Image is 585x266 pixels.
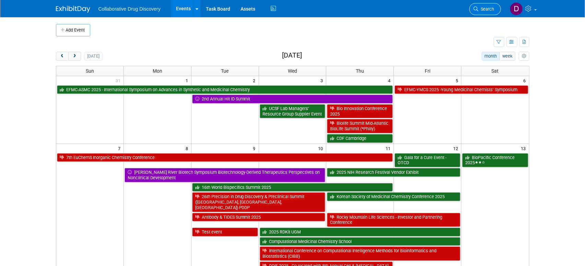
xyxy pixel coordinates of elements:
span: 1 [185,76,191,85]
a: Bio Innovation Conference 2025 [327,104,393,118]
span: 11 [385,144,394,153]
a: EFMC-YMCS 2025 -Young Medicinal Chemists’ Symposium [395,85,528,94]
a: Korean Society of Medicinal Chemistry Conference 2025 [327,192,460,201]
button: week [500,52,515,61]
button: myCustomButton [519,52,529,61]
a: 7th EuChemS Inorganic Chemistry Conference [57,153,393,162]
span: Search [479,7,494,12]
span: 2 [253,76,259,85]
span: 7 [117,144,124,153]
span: 4 [387,76,394,85]
a: 26th Precision in Drug Discovery & Preclinical Summit ([GEOGRAPHIC_DATA], [GEOGRAPHIC_DATA], [GEO... [192,192,326,212]
button: Add Event [56,24,90,36]
span: 3 [320,76,326,85]
span: 31 [115,76,124,85]
a: 2025 RDKit UGM [260,228,461,237]
a: EFMC-ASMC 2025 - International Symposium on Advances in Synthetic and Medicinal Chemistry [57,85,393,94]
span: Sun [86,68,94,74]
span: Tue [221,68,229,74]
a: CDF Cambridge [327,134,393,143]
span: Collaborative Drug Discovery [98,6,161,12]
span: Thu [356,68,364,74]
button: [DATE] [84,52,102,61]
a: Rocky Mountain Life Sciences - Investor and Partnering Conference [327,213,460,227]
h2: [DATE] [282,52,302,59]
span: 13 [520,144,529,153]
span: Sat [492,68,499,74]
a: Search [469,3,501,15]
a: 2025 NIH Research Festival Vendor Exhibit [327,168,460,177]
img: Daniel Castro [510,2,523,15]
a: Antibody & TIDES Summit 2025 [192,213,326,222]
img: ExhibitDay [56,6,90,13]
span: Mon [153,68,162,74]
a: 2nd Annual Hit ID Summit [192,95,393,104]
span: Fri [425,68,430,74]
a: Biolife Summit Mid-Atlantic BioLife Summit (*Philly) [327,119,393,133]
a: Test event [192,228,258,237]
span: Wed [288,68,297,74]
span: 9 [253,144,259,153]
button: month [482,52,500,61]
a: BioPacific Conference 2025 [462,153,528,167]
a: UCSF Lab Managers’ Resource Group Supplier Event [260,104,326,118]
a: Gala for a Cure Event - OTCD [395,153,460,167]
span: 10 [317,144,326,153]
span: 8 [185,144,191,153]
button: next [68,52,81,61]
span: 5 [455,76,461,85]
a: [PERSON_NAME] River Biotech Symposium Biotechnology-Derived Therapeutics Perspectives on Nonclini... [125,168,326,182]
a: 16th World Bispecifics Summit 2025 [192,183,393,192]
span: 6 [523,76,529,85]
button: prev [56,52,69,61]
i: Personalize Calendar [522,54,526,59]
a: Computational Medicinal Chemistry School [260,237,461,246]
span: 12 [453,144,461,153]
a: International Conference on Computational Intelligence Methods for Bioinformatics and Biostatisti... [260,246,461,261]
